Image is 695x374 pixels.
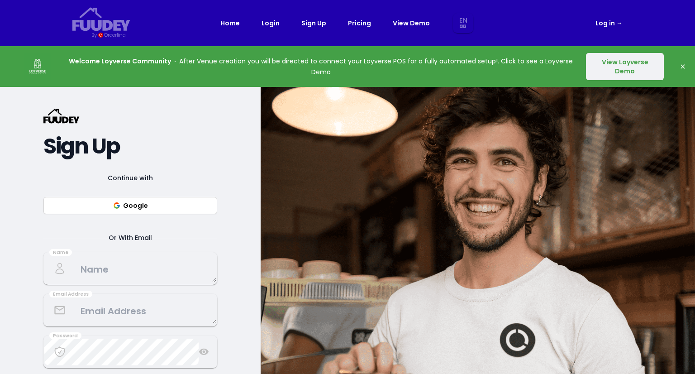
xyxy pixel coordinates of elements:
[49,291,92,298] div: Email Address
[49,332,81,340] div: Password
[69,57,171,66] strong: Welcome Loyverse Community
[104,31,125,39] div: Orderlina
[72,7,130,31] svg: {/* Added fill="currentColor" here */} {/* This rectangle defines the background. Its explicit fi...
[616,19,623,28] span: →
[262,18,280,29] a: Login
[43,138,217,154] h2: Sign Up
[393,18,430,29] a: View Demo
[43,197,217,214] button: Google
[301,18,326,29] a: Sign Up
[49,249,72,256] div: Name
[220,18,240,29] a: Home
[98,232,163,243] span: Or With Email
[91,31,96,39] div: By
[586,53,664,80] button: View Loyverse Demo
[97,173,164,183] span: Continue with
[43,109,80,124] svg: {/* Added fill="currentColor" here */} {/* This rectangle defines the background. Its explicit fi...
[595,18,623,29] a: Log in
[348,18,371,29] a: Pricing
[69,56,573,77] p: After Venue creation you will be directed to connect your Loyverse POS for a fully automated setu...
